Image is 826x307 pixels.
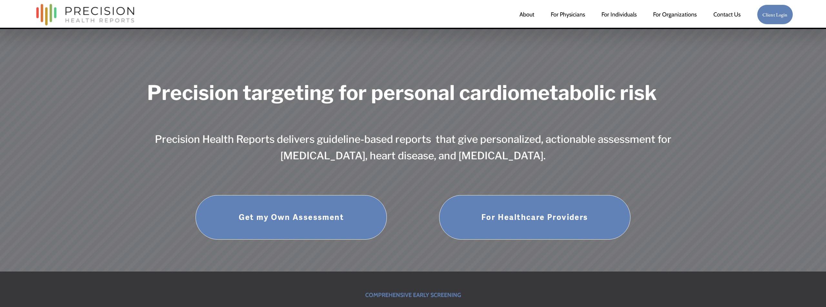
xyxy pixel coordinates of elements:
a: Contact Us [713,8,740,21]
a: For Individuals [601,8,637,21]
a: About [519,8,534,21]
iframe: Chat Widget [710,224,826,307]
a: folder dropdown [653,8,697,21]
strong: COMPREHENSIVE EARLY SCREENING [365,292,461,299]
a: Client Login [757,5,793,25]
strong: Precision targeting for personal cardiometabolic risk [147,81,657,105]
span: For Organizations [653,9,697,20]
a: For Healthcare Providers [439,195,630,240]
img: Precision Health Reports [33,1,137,28]
a: Get my Own Assessment [196,195,387,240]
h3: Precision Health Reports delivers guideline-based reports that give personalized, actionable asse... [147,131,679,164]
a: For Physicians [551,8,585,21]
